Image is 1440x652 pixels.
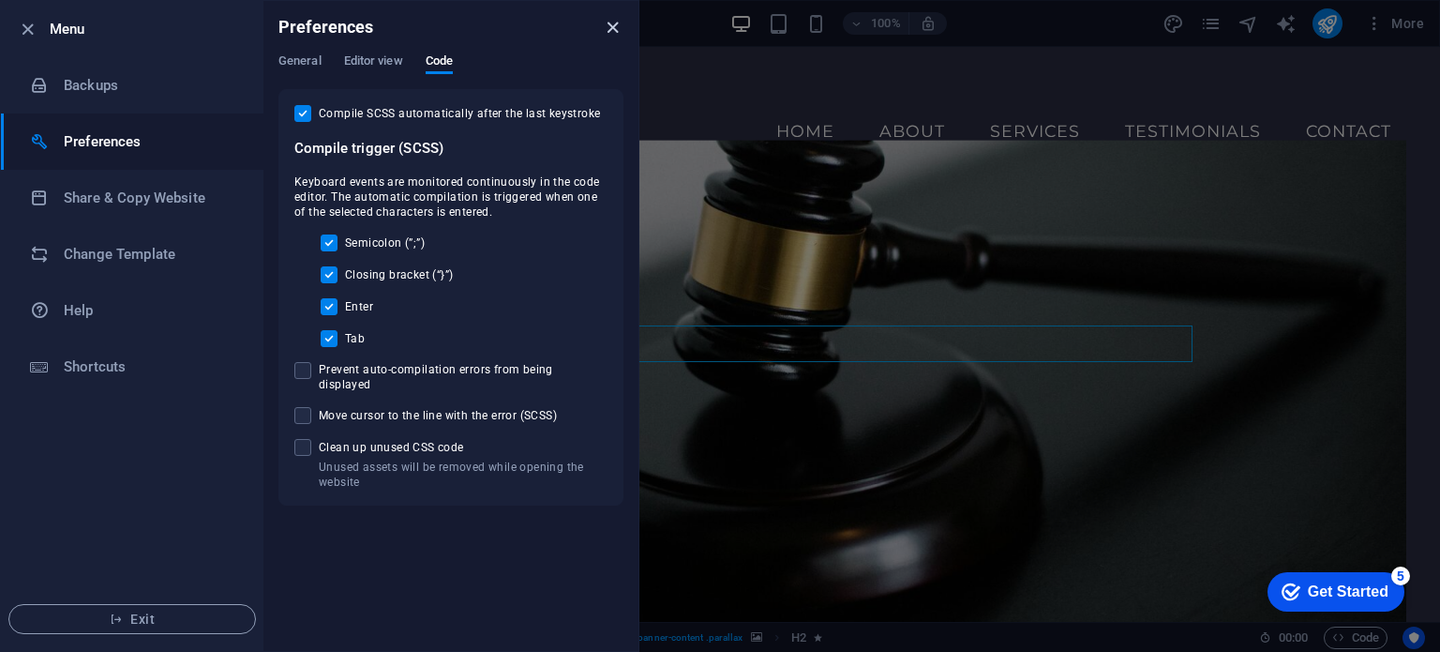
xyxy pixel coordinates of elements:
[345,235,425,250] span: Semicolon (”;”)
[43,527,67,532] button: 1
[64,299,237,322] h6: Help
[319,460,607,490] p: Unused assets will be removed while opening the website
[319,440,607,455] span: Clean up unused CSS code
[344,50,403,76] span: Editor view
[8,604,256,634] button: Exit
[319,408,557,423] span: Move cursor to the line with the error (SCSS)
[1,282,263,339] a: Help
[601,16,623,38] button: close
[50,18,248,40] h6: Menu
[64,130,237,153] h6: Preferences
[43,550,67,554] button: 2
[294,137,607,159] h6: Compile trigger (SCSS)
[15,9,152,49] div: Get Started 5 items remaining, 0% complete
[345,331,365,346] span: Tab
[24,612,240,627] span: Exit
[64,243,237,265] h6: Change Template
[426,50,453,76] span: Code
[64,74,237,97] h6: Backups
[278,50,322,76] span: General
[345,267,453,282] span: Closing bracket (“}”)
[294,174,607,220] span: Keyboard events are monitored continuously in the code editor. The automatic compilation is trigg...
[55,21,136,38] div: Get Started
[139,4,157,23] div: 5
[345,299,373,314] span: Enter
[64,187,237,209] h6: Share & Copy Website
[64,356,237,378] h6: Shortcuts
[43,572,67,577] button: 3
[278,53,623,89] div: Preferences
[319,106,600,121] span: Compile SCSS automatically after the last keystroke
[319,362,607,392] span: Prevent auto-compilation errors from being displayed
[278,16,374,38] h6: Preferences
